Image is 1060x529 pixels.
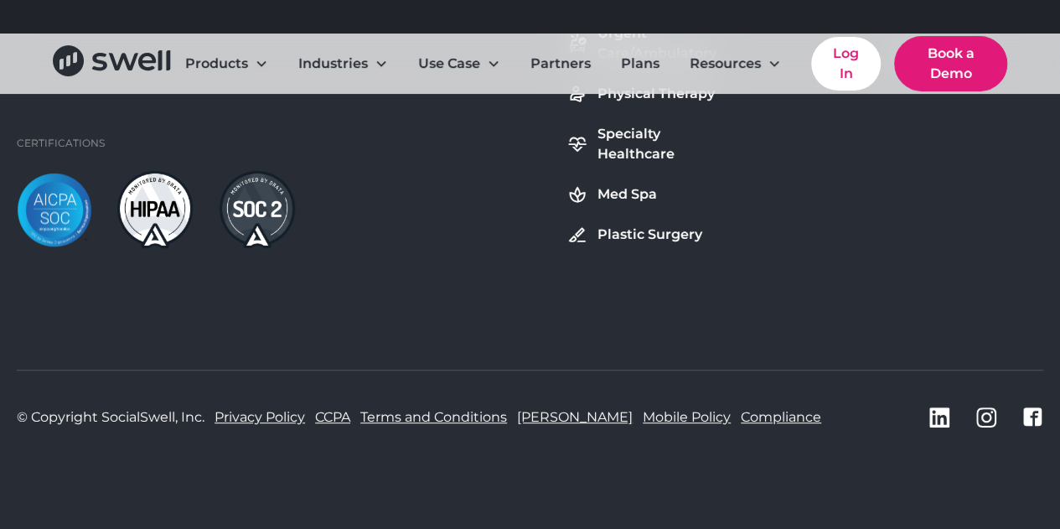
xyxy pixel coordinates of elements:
[608,47,673,80] a: Plans
[811,37,881,91] a: Log In
[597,84,714,104] div: Physical Therapy
[172,47,282,80] div: Products
[315,407,350,428] a: CCPA
[185,54,248,74] div: Products
[517,47,604,80] a: Partners
[17,407,204,428] div: © Copyright SocialSwell, Inc.
[298,54,368,74] div: Industries
[894,36,1007,91] a: Book a Demo
[117,171,193,248] img: hipaa-light.png
[220,171,295,248] img: soc2-dark.png
[773,348,1060,529] iframe: Chat Widget
[563,121,719,168] a: Specialty Healthcare
[643,407,731,428] a: Mobile Policy
[418,54,480,74] div: Use Case
[405,47,514,80] div: Use Case
[517,407,633,428] a: [PERSON_NAME]
[597,184,656,205] div: Med Spa
[215,407,305,428] a: Privacy Policy
[741,407,821,428] a: Compliance
[285,47,401,80] div: Industries
[17,136,105,151] div: Certifications
[360,407,507,428] a: Terms and Conditions
[53,45,171,82] a: home
[563,221,719,248] a: Plastic Surgery
[597,124,716,164] div: Specialty Healthcare
[563,80,719,107] a: Physical Therapy
[597,225,701,245] div: Plastic Surgery
[563,181,719,208] a: Med Spa
[676,47,794,80] div: Resources
[690,54,761,74] div: Resources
